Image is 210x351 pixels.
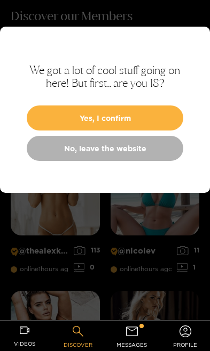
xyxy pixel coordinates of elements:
a: No, leave the website [27,136,183,161]
p: We got a lot of cool stuff going on here! But first.. are you 18? [27,64,183,89]
span: video-camera [20,325,29,335]
span: discover [64,339,92,351]
a: profile [163,324,208,351]
a: discover [56,324,100,351]
a: messages [110,324,154,351]
button: Yes, I confirm [27,105,183,130]
span: videos [14,338,35,350]
span: profile [173,339,197,351]
a: videos [2,324,47,351]
span: messages [116,339,147,351]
